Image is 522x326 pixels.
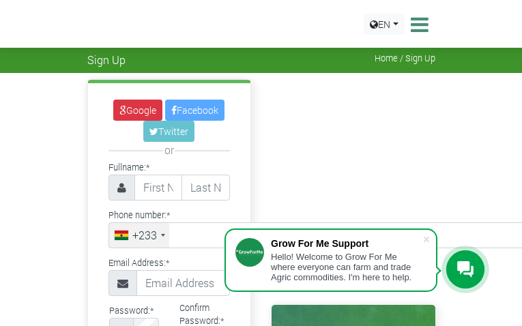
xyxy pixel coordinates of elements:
input: Email Address [136,270,230,296]
span: Home / Sign Up [375,53,435,63]
div: Grow For Me Support [271,238,422,249]
a: EN [364,14,405,35]
label: Fullname: [108,161,149,174]
input: First Name [134,175,183,201]
div: Ghana (Gaana): +233 [109,223,169,248]
label: Phone number: [108,209,170,222]
a: Google [113,100,162,121]
label: Password: [109,304,154,317]
input: Last Name [182,175,230,201]
div: +233 [132,227,157,243]
span: Sign Up [87,53,126,66]
div: Hello! Welcome to Grow For Me where everyone can farm and trade Agric commodities. I'm here to help. [271,252,422,282]
div: or [108,142,230,158]
label: Email Address: [108,256,169,269]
